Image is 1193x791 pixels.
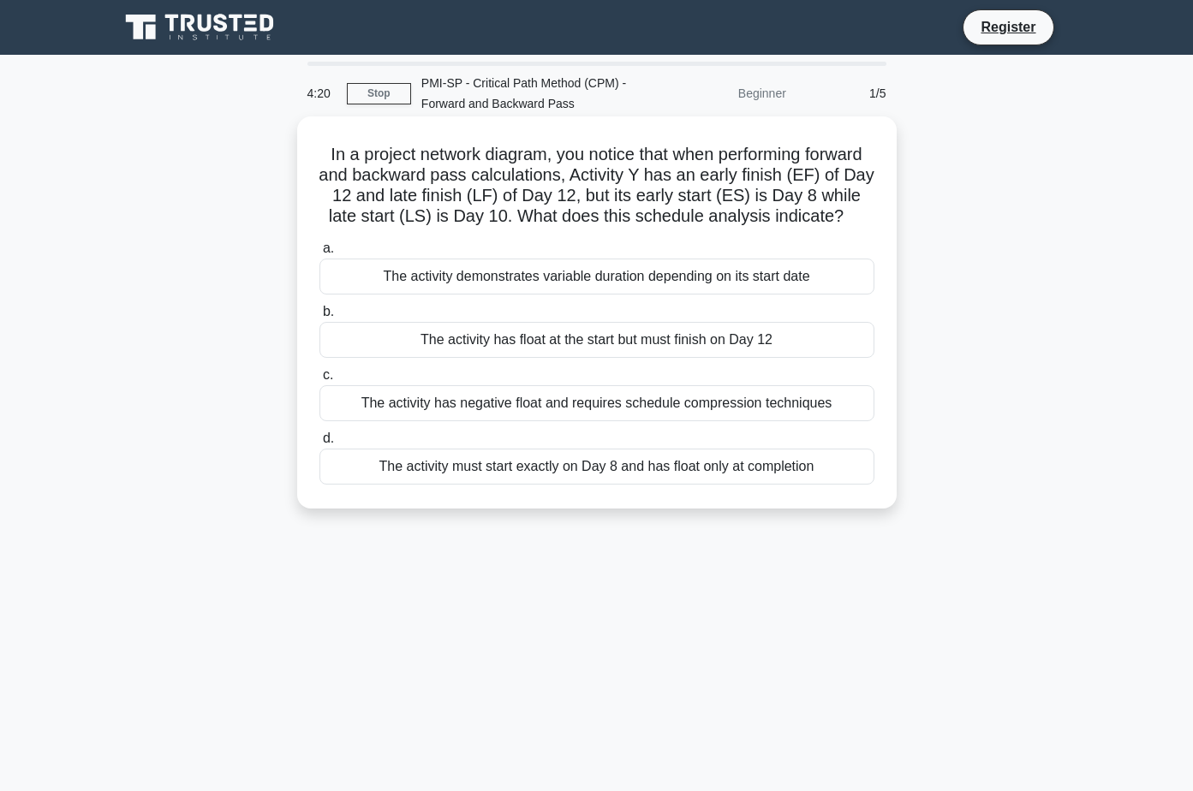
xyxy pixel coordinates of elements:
[970,16,1046,38] a: Register
[647,76,796,110] div: Beginner
[319,385,874,421] div: The activity has negative float and requires schedule compression techniques
[319,259,874,294] div: The activity demonstrates variable duration depending on its start date
[323,367,333,382] span: c.
[319,322,874,358] div: The activity has float at the start but must finish on Day 12
[796,76,897,110] div: 1/5
[323,431,334,445] span: d.
[318,144,876,228] h5: In a project network diagram, you notice that when performing forward and backward pass calculati...
[319,449,874,485] div: The activity must start exactly on Day 8 and has float only at completion
[323,304,334,318] span: b.
[347,83,411,104] a: Stop
[297,76,347,110] div: 4:20
[323,241,334,255] span: a.
[411,66,647,121] div: PMI-SP - Critical Path Method (CPM) - Forward and Backward Pass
